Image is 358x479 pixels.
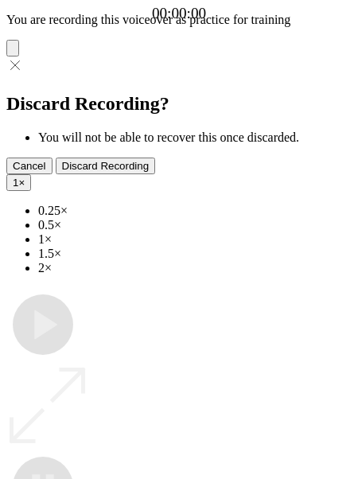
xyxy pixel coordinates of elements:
h2: Discard Recording? [6,93,352,115]
li: 1.5× [38,247,352,261]
a: 00:00:00 [152,5,206,22]
li: 1× [38,232,352,247]
button: Discard Recording [56,158,156,174]
button: Cancel [6,158,53,174]
li: 0.25× [38,204,352,218]
li: 2× [38,261,352,275]
li: You will not be able to recover this once discarded. [38,130,352,145]
button: 1× [6,174,31,191]
span: 1 [13,177,18,189]
p: You are recording this voiceover as practice for training [6,13,352,27]
li: 0.5× [38,218,352,232]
